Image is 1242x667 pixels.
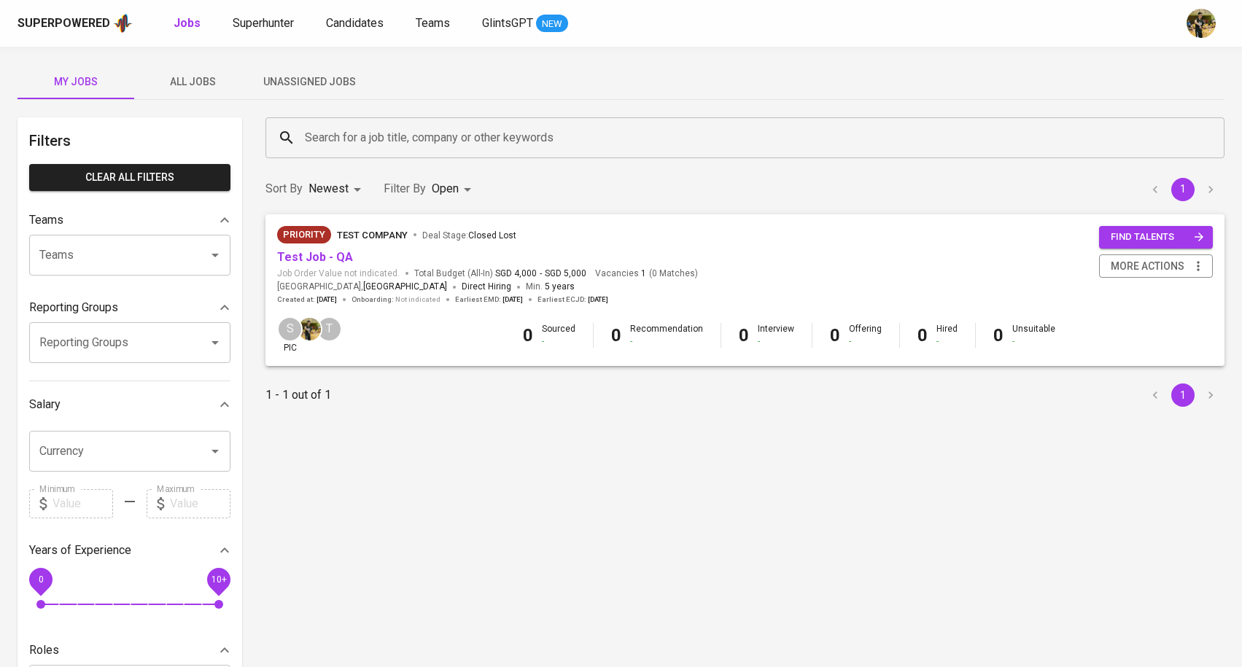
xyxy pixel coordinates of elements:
[468,230,516,241] span: Closed Lost
[277,268,400,280] span: Job Order Value not indicated.
[38,574,43,584] span: 0
[536,17,568,31] span: NEW
[233,15,297,33] a: Superhunter
[113,12,133,34] img: app logo
[630,323,703,348] div: Recommendation
[277,250,353,264] a: Test Job - QA
[211,574,226,584] span: 10+
[277,226,331,243] div: New Job received from Demand Team, Client Priority
[1099,226,1213,249] button: find talents
[414,268,586,280] span: Total Budget (All-In)
[432,182,459,195] span: Open
[29,211,63,229] p: Teams
[326,15,387,33] a: Candidates
[260,73,359,91] span: Unassigned Jobs
[495,268,537,280] span: SGD 4,000
[1187,9,1216,38] img: yongcheng@glints.com
[542,323,575,348] div: Sourced
[29,396,61,413] p: Salary
[545,268,586,280] span: SGD 5,000
[143,73,242,91] span: All Jobs
[29,542,131,559] p: Years of Experience
[26,73,125,91] span: My Jobs
[265,180,303,198] p: Sort By
[1012,335,1055,348] div: -
[758,323,794,348] div: Interview
[29,641,59,659] p: Roles
[265,386,331,404] p: 1 - 1 out of 1
[739,325,749,346] b: 0
[849,335,882,348] div: -
[233,16,294,30] span: Superhunter
[53,489,113,518] input: Value
[363,280,447,295] span: [GEOGRAPHIC_DATA]
[936,335,958,348] div: -
[1141,383,1224,407] nav: pagination navigation
[422,230,516,241] span: Deal Stage :
[29,636,230,665] div: Roles
[29,164,230,191] button: Clear All filters
[611,325,621,346] b: 0
[1012,323,1055,348] div: Unsuitable
[1171,178,1195,201] button: page 1
[1141,178,1224,201] nav: pagination navigation
[917,325,928,346] b: 0
[758,335,794,348] div: -
[277,280,447,295] span: [GEOGRAPHIC_DATA] ,
[639,268,646,280] span: 1
[482,15,568,33] a: GlintsGPT NEW
[29,129,230,152] h6: Filters
[993,325,1004,346] b: 0
[416,16,450,30] span: Teams
[277,295,337,305] span: Created at :
[18,15,110,32] div: Superpowered
[849,323,882,348] div: Offering
[352,295,440,305] span: Onboarding :
[308,176,366,203] div: Newest
[41,168,219,187] span: Clear All filters
[277,316,303,354] div: pic
[205,332,225,353] button: Open
[205,441,225,461] button: Open
[1099,254,1213,278] button: more actions
[936,323,958,348] div: Hired
[29,206,230,235] div: Teams
[830,325,840,346] b: 0
[432,176,476,203] div: Open
[170,489,230,518] input: Value
[588,295,608,305] span: [DATE]
[337,230,408,241] span: Test Company
[174,16,201,30] b: Jobs
[482,16,533,30] span: GlintsGPT
[537,295,608,305] span: Earliest ECJD :
[174,15,203,33] a: Jobs
[317,316,342,342] div: T
[29,293,230,322] div: Reporting Groups
[29,536,230,565] div: Years of Experience
[317,295,337,305] span: [DATE]
[298,318,321,340] img: yongcheng@glints.com
[523,325,533,346] b: 0
[545,281,575,292] span: 5 years
[595,268,698,280] span: Vacancies ( 0 Matches )
[540,268,542,280] span: -
[277,316,303,342] div: S
[1171,383,1195,407] button: page 1
[277,227,331,242] span: Priority
[542,335,575,348] div: -
[502,295,523,305] span: [DATE]
[205,245,225,265] button: Open
[29,299,118,316] p: Reporting Groups
[395,295,440,305] span: Not indicated
[308,180,349,198] p: Newest
[462,281,511,292] span: Direct Hiring
[18,12,133,34] a: Superpoweredapp logo
[630,335,703,348] div: -
[1111,257,1184,276] span: more actions
[455,295,523,305] span: Earliest EMD :
[29,390,230,419] div: Salary
[526,281,575,292] span: Min.
[326,16,384,30] span: Candidates
[384,180,426,198] p: Filter By
[1111,229,1204,246] span: find talents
